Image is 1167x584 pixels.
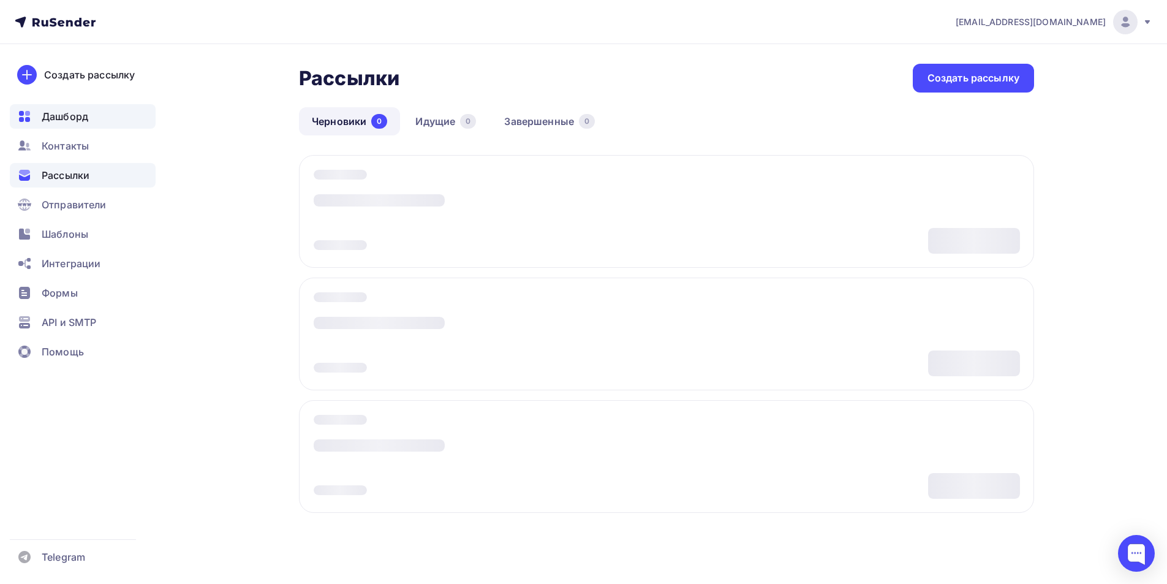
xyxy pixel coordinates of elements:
span: Контакты [42,138,89,153]
span: Формы [42,286,78,300]
a: Рассылки [10,163,156,188]
div: 0 [460,114,476,129]
span: [EMAIL_ADDRESS][DOMAIN_NAME] [956,16,1106,28]
span: Telegram [42,550,85,564]
div: 0 [371,114,387,129]
div: Создать рассылку [44,67,135,82]
span: Отправители [42,197,107,212]
div: 0 [579,114,595,129]
a: Формы [10,281,156,305]
span: Помощь [42,344,84,359]
a: Контакты [10,134,156,158]
span: API и SMTP [42,315,96,330]
span: Интеграции [42,256,100,271]
a: Идущие0 [402,107,489,135]
h2: Рассылки [299,66,399,91]
span: Дашборд [42,109,88,124]
a: Отправители [10,192,156,217]
a: [EMAIL_ADDRESS][DOMAIN_NAME] [956,10,1152,34]
div: Создать рассылку [927,71,1019,85]
span: Шаблоны [42,227,88,241]
a: Завершенные0 [491,107,608,135]
a: Шаблоны [10,222,156,246]
a: Дашборд [10,104,156,129]
a: Черновики0 [299,107,400,135]
span: Рассылки [42,168,89,183]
